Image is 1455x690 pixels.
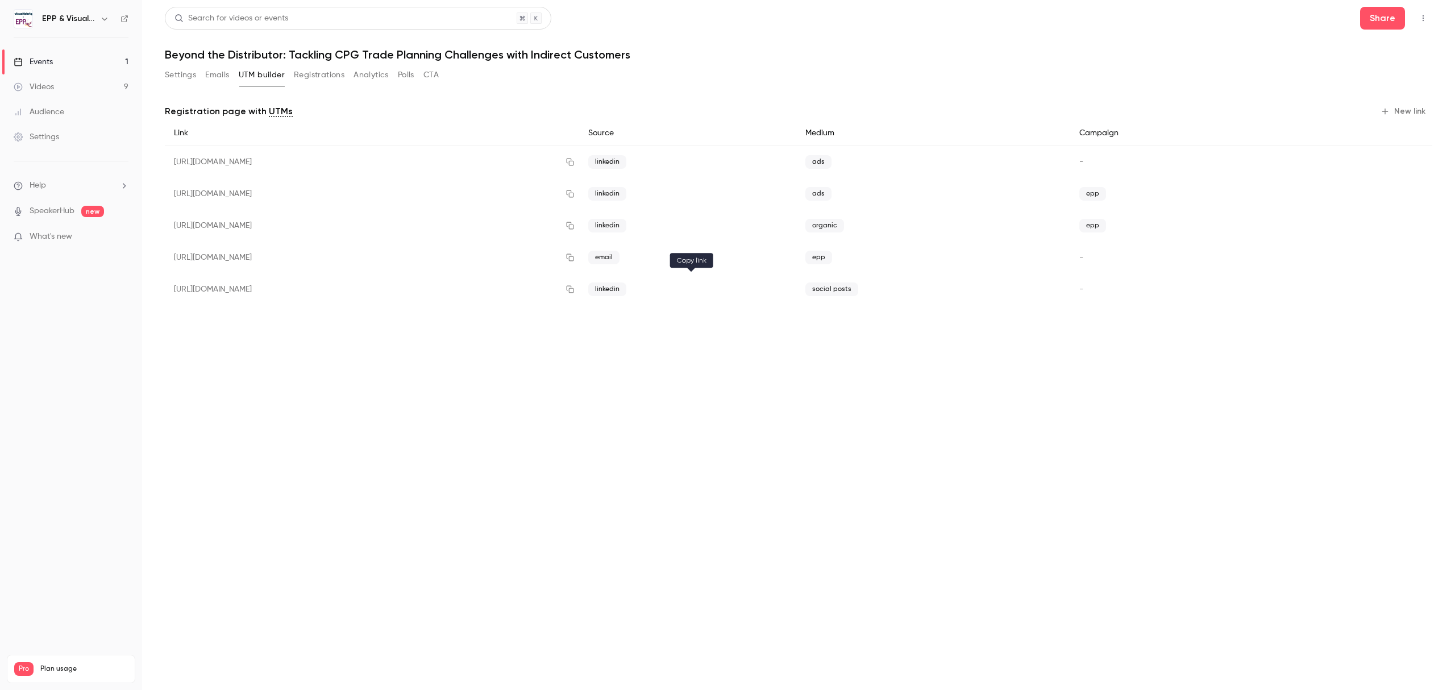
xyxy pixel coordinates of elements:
div: Medium [796,120,1070,146]
div: [URL][DOMAIN_NAME] [165,146,579,178]
span: organic [805,219,844,232]
button: Polls [398,66,414,84]
span: Pro [14,662,34,676]
a: UTMs [269,105,293,118]
div: [URL][DOMAIN_NAME] [165,242,579,273]
span: social posts [805,282,858,296]
img: EPP & Visualfabriq [14,10,32,28]
button: Registrations [294,66,344,84]
div: Videos [14,81,54,93]
div: Campaign [1070,120,1292,146]
div: Audience [14,106,64,118]
span: - [1079,158,1083,166]
span: linkedin [588,187,626,201]
span: - [1079,285,1083,293]
button: Analytics [354,66,389,84]
div: [URL][DOMAIN_NAME] [165,210,579,242]
button: Share [1360,7,1405,30]
h1: Beyond the Distributor: Tackling CPG Trade Planning Challenges with Indirect Customers [165,48,1432,61]
span: email [588,251,620,264]
button: Emails [205,66,229,84]
a: SpeakerHub [30,205,74,217]
span: linkedin [588,155,626,169]
span: linkedin [588,282,626,296]
span: epp [805,251,832,264]
span: new [81,206,104,217]
div: [URL][DOMAIN_NAME] [165,178,579,210]
div: Events [14,56,53,68]
div: [URL][DOMAIN_NAME] [165,273,579,305]
div: Search for videos or events [174,13,288,24]
span: epp [1079,219,1106,232]
span: epp [1079,187,1106,201]
span: ads [805,155,832,169]
h6: EPP & Visualfabriq [42,13,95,24]
div: Settings [14,131,59,143]
div: Link [165,120,579,146]
span: - [1079,253,1083,261]
span: linkedin [588,219,626,232]
button: Settings [165,66,196,84]
p: Registration page with [165,105,293,118]
span: ads [805,187,832,201]
span: Help [30,180,46,192]
div: Source [579,120,796,146]
button: UTM builder [239,66,285,84]
li: help-dropdown-opener [14,180,128,192]
span: Plan usage [40,664,128,674]
button: CTA [423,66,439,84]
button: New link [1376,102,1432,120]
span: What's new [30,231,72,243]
